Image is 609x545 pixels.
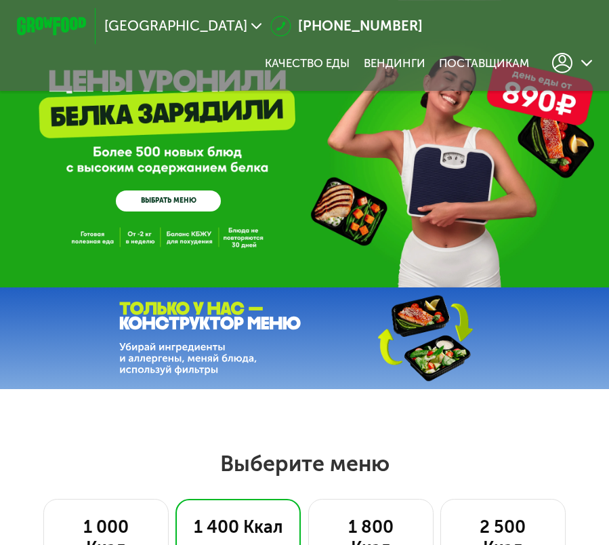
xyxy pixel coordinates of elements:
[104,19,247,33] span: [GEOGRAPHIC_DATA]
[56,450,553,477] h2: Выберите меню
[116,190,221,211] a: ВЫБРАТЬ МЕНЮ
[364,56,425,70] a: Вендинги
[270,16,423,37] a: [PHONE_NUMBER]
[265,56,350,70] a: Качество еды
[439,56,529,70] div: поставщикам
[194,517,283,538] div: 1 400 Ккал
